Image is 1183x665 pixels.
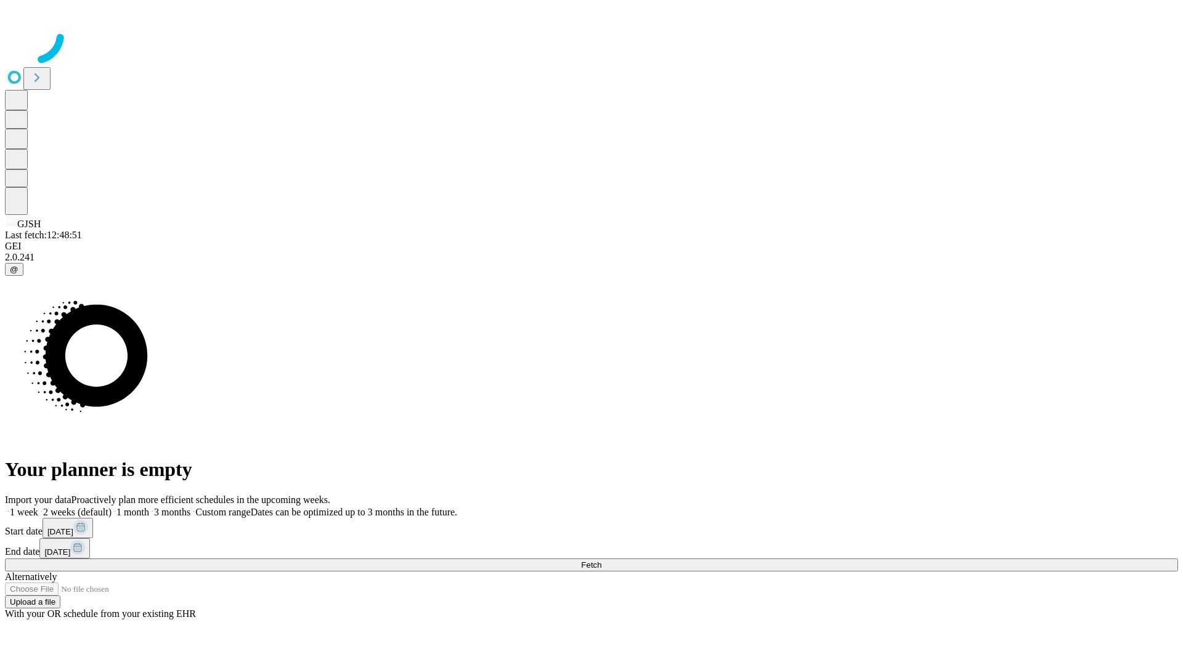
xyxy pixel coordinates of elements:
[5,538,1178,558] div: End date
[5,494,71,505] span: Import your data
[5,518,1178,538] div: Start date
[5,558,1178,571] button: Fetch
[5,241,1178,252] div: GEI
[71,494,330,505] span: Proactively plan more efficient schedules in the upcoming weeks.
[5,571,57,582] span: Alternatively
[581,560,601,570] span: Fetch
[5,458,1178,481] h1: Your planner is empty
[10,265,18,274] span: @
[44,547,70,557] span: [DATE]
[154,507,190,517] span: 3 months
[10,507,38,517] span: 1 week
[47,527,73,536] span: [DATE]
[43,507,112,517] span: 2 weeks (default)
[43,518,93,538] button: [DATE]
[5,252,1178,263] div: 2.0.241
[5,230,82,240] span: Last fetch: 12:48:51
[251,507,457,517] span: Dates can be optimized up to 3 months in the future.
[116,507,149,517] span: 1 month
[5,263,23,276] button: @
[39,538,90,558] button: [DATE]
[5,608,196,619] span: With your OR schedule from your existing EHR
[17,219,41,229] span: GJSH
[195,507,250,517] span: Custom range
[5,595,60,608] button: Upload a file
